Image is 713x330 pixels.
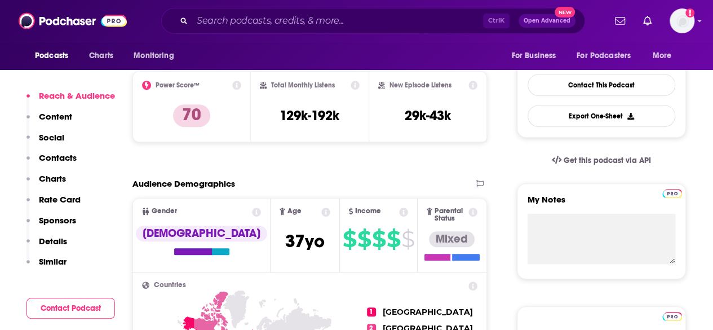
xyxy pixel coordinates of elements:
button: Export One-Sheet [528,105,675,127]
span: 37 yo [285,230,325,252]
button: Content [26,111,72,132]
button: Reach & Audience [26,90,115,111]
span: For Business [511,48,556,64]
div: Mixed [429,231,475,247]
button: open menu [126,45,188,67]
button: Show profile menu [670,8,694,33]
p: Social [39,132,64,143]
a: Charts [82,45,120,67]
span: $ [357,230,371,248]
button: Rate Card [26,194,81,215]
img: Podchaser Pro [662,312,682,321]
input: Search podcasts, credits, & more... [192,12,483,30]
span: More [653,48,672,64]
a: Show notifications dropdown [639,11,656,30]
div: [DEMOGRAPHIC_DATA] [136,226,267,241]
h2: Total Monthly Listens [271,81,335,89]
button: Contact Podcast [26,298,115,319]
a: Contact This Podcast [528,74,675,96]
span: Ctrl K [483,14,510,28]
span: Logged in as BerkMarc [670,8,694,33]
button: Details [26,236,67,257]
a: Pro website [662,310,682,321]
span: Get this podcast via API [564,156,651,165]
button: Contacts [26,152,77,173]
div: Search podcasts, credits, & more... [161,8,585,34]
h3: 129k-192k [280,107,339,124]
span: $ [387,230,400,248]
span: 1 [367,307,376,316]
span: Monitoring [134,48,174,64]
img: Podchaser Pro [662,189,682,198]
label: My Notes [528,194,675,214]
span: $ [343,230,356,248]
span: Gender [152,208,177,215]
span: For Podcasters [577,48,631,64]
span: Parental Status [435,208,467,222]
span: [GEOGRAPHIC_DATA] [383,307,473,317]
h2: Audience Demographics [132,178,235,189]
h2: Power Score™ [156,81,200,89]
p: Content [39,111,72,122]
img: User Profile [670,8,694,33]
button: open menu [645,45,686,67]
p: 70 [173,104,210,127]
h3: 29k-43k [405,107,451,124]
button: open menu [569,45,647,67]
p: Rate Card [39,194,81,205]
span: Podcasts [35,48,68,64]
p: Similar [39,256,67,267]
span: Open Advanced [524,18,570,24]
a: Show notifications dropdown [610,11,630,30]
span: New [555,7,575,17]
img: Podchaser - Follow, Share and Rate Podcasts [19,10,127,32]
button: Social [26,132,64,153]
button: Open AdvancedNew [519,14,575,28]
span: $ [401,230,414,248]
a: Pro website [662,187,682,198]
span: $ [372,230,386,248]
button: Charts [26,173,66,194]
p: Contacts [39,152,77,163]
button: Similar [26,256,67,277]
p: Charts [39,173,66,184]
span: Charts [89,48,113,64]
span: Income [355,208,381,215]
p: Details [39,236,67,247]
button: open menu [503,45,570,67]
p: Sponsors [39,215,76,226]
svg: Add a profile image [685,8,694,17]
button: Sponsors [26,215,76,236]
h2: New Episode Listens [389,81,451,89]
span: Age [287,208,302,215]
button: open menu [27,45,83,67]
span: Countries [154,281,186,289]
a: Get this podcast via API [543,147,660,174]
p: Reach & Audience [39,90,115,101]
